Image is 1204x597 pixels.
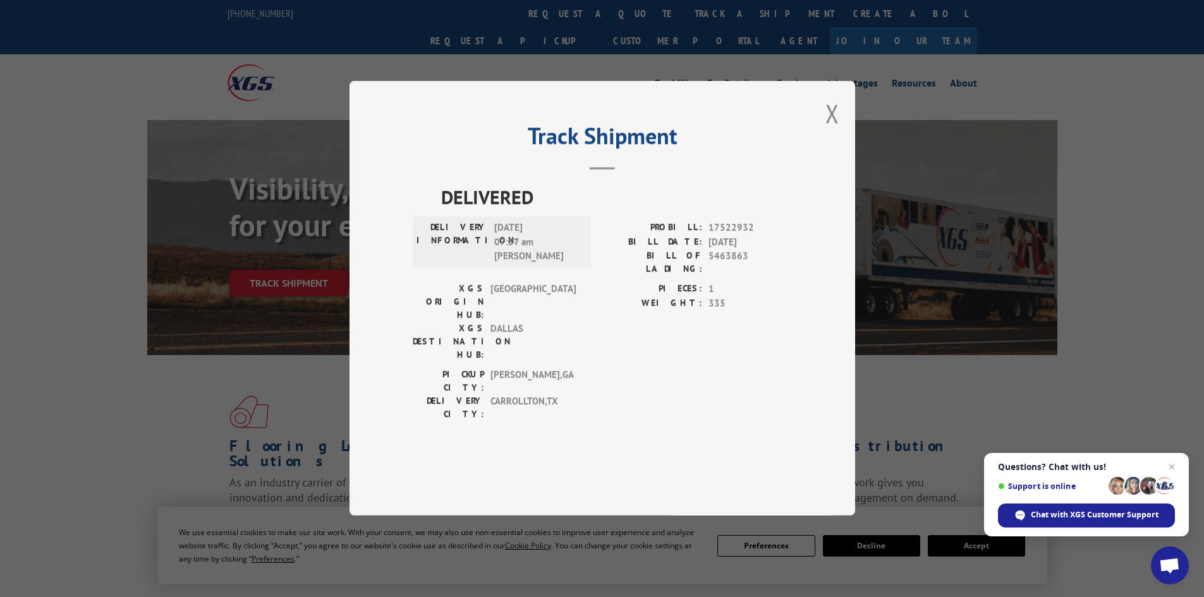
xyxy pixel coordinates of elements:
[998,462,1175,472] span: Questions? Chat with us!
[602,296,702,311] label: WEIGHT:
[602,250,702,276] label: BILL OF LADING:
[413,282,484,322] label: XGS ORIGIN HUB:
[413,395,484,421] label: DELIVERY CITY:
[490,368,576,395] span: [PERSON_NAME] , GA
[602,282,702,297] label: PIECES:
[708,250,792,276] span: 5463863
[413,368,484,395] label: PICKUP CITY:
[494,221,580,264] span: [DATE] 07:57 am [PERSON_NAME]
[1031,509,1158,521] span: Chat with XGS Customer Support
[417,221,488,264] label: DELIVERY INFORMATION:
[708,282,792,297] span: 1
[413,322,484,362] label: XGS DESTINATION HUB:
[490,282,576,322] span: [GEOGRAPHIC_DATA]
[1164,459,1179,474] span: Close chat
[1151,546,1189,584] div: Open chat
[602,235,702,250] label: BILL DATE:
[998,481,1104,491] span: Support is online
[998,504,1175,528] div: Chat with XGS Customer Support
[490,395,576,421] span: CARROLLTON , TX
[708,296,792,311] span: 335
[413,127,792,151] h2: Track Shipment
[825,97,839,130] button: Close modal
[441,183,792,212] span: DELIVERED
[490,322,576,362] span: DALLAS
[708,221,792,236] span: 17522932
[602,221,702,236] label: PROBILL:
[708,235,792,250] span: [DATE]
